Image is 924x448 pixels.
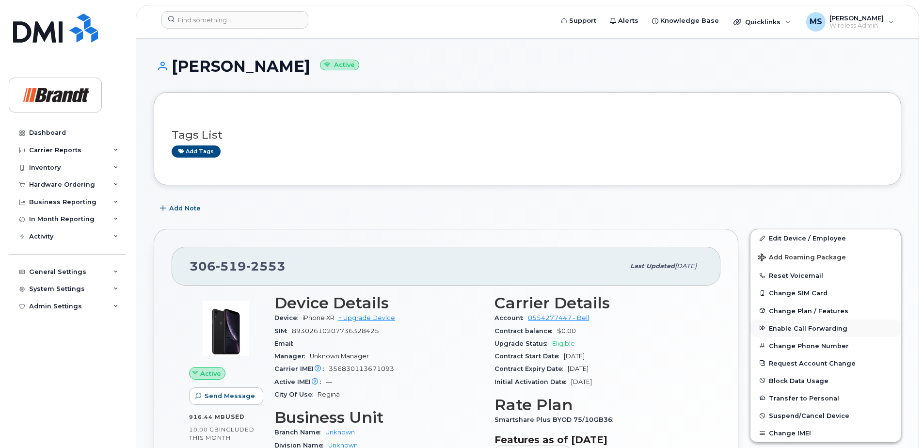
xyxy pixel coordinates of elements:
[494,294,703,312] h3: Carrier Details
[494,352,564,360] span: Contract Start Date
[494,396,703,414] h3: Rate Plan
[200,369,221,378] span: Active
[189,426,255,442] span: included this month
[197,299,255,357] img: image20231002-3703462-u8y6nc.jpeg
[325,429,355,436] a: Unknown
[494,327,557,335] span: Contract balance
[310,352,369,360] span: Unknown Manager
[154,200,209,217] button: Add Note
[750,229,901,247] a: Edit Device / Employee
[494,378,571,385] span: Initial Activation Date
[829,22,884,30] span: Wireless Admin
[494,314,528,321] span: Account
[750,247,901,267] button: Add Roaming Package
[494,434,703,446] h3: Features as of [DATE]
[645,11,726,31] a: Knowledge Base
[274,314,303,321] span: Device
[810,16,822,28] span: MS
[292,327,379,335] span: 89302610207736328425
[303,314,335,321] span: iPhone XR
[750,284,901,302] button: Change SIM Card
[564,352,585,360] span: [DATE]
[274,365,329,372] span: Carrier IMEI
[568,365,589,372] span: [DATE]
[494,340,552,347] span: Upgrade Status
[274,378,326,385] span: Active IMEI
[727,12,797,32] div: Quicklinks
[745,18,781,26] span: Quicklinks
[274,327,292,335] span: SIM
[246,259,286,273] span: 2553
[494,416,618,423] span: Smartshare Plus BYOD 75/10GB36
[571,378,592,385] span: [DATE]
[318,391,340,398] span: Regina
[172,129,883,141] h3: Tags List
[769,307,848,314] span: Change Plan / Features
[618,16,638,26] span: Alerts
[274,409,483,426] h3: Business Unit
[216,259,246,273] span: 519
[750,389,901,407] button: Transfer to Personal
[326,378,332,385] span: —
[329,365,394,372] span: 356830113671093
[769,324,847,332] span: Enable Call Forwarding
[769,412,849,419] span: Suspend/Cancel Device
[189,426,219,433] span: 10.00 GB
[274,391,318,398] span: City Of Use
[750,302,901,320] button: Change Plan / Features
[750,407,901,424] button: Suspend/Cancel Device
[750,267,901,284] button: Reset Voicemail
[569,16,596,26] span: Support
[298,340,304,347] span: —
[172,145,221,158] a: Add tags
[750,354,901,372] button: Request Account Change
[750,372,901,389] button: Block Data Usage
[190,259,286,273] span: 306
[338,314,395,321] a: + Upgrade Device
[169,204,201,213] span: Add Note
[750,320,901,337] button: Enable Call Forwarding
[320,60,359,71] small: Active
[154,58,901,75] h1: [PERSON_NAME]
[274,429,325,436] span: Branch Name
[750,424,901,442] button: Change IMEI
[189,414,225,420] span: 916.44 MB
[274,340,298,347] span: Email
[225,413,245,420] span: used
[758,254,846,263] span: Add Roaming Package
[554,11,603,31] a: Support
[274,352,310,360] span: Manager
[552,340,575,347] span: Eligible
[557,327,576,335] span: $0.00
[189,387,263,405] button: Send Message
[161,11,308,29] input: Find something...
[630,262,675,270] span: Last updated
[528,314,589,321] a: 0554277447 - Bell
[799,12,901,32] div: Megan Scheel
[603,11,645,31] a: Alerts
[829,14,884,22] span: [PERSON_NAME]
[205,391,255,400] span: Send Message
[750,337,901,354] button: Change Phone Number
[660,16,719,26] span: Knowledge Base
[274,294,483,312] h3: Device Details
[494,365,568,372] span: Contract Expiry Date
[675,262,697,270] span: [DATE]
